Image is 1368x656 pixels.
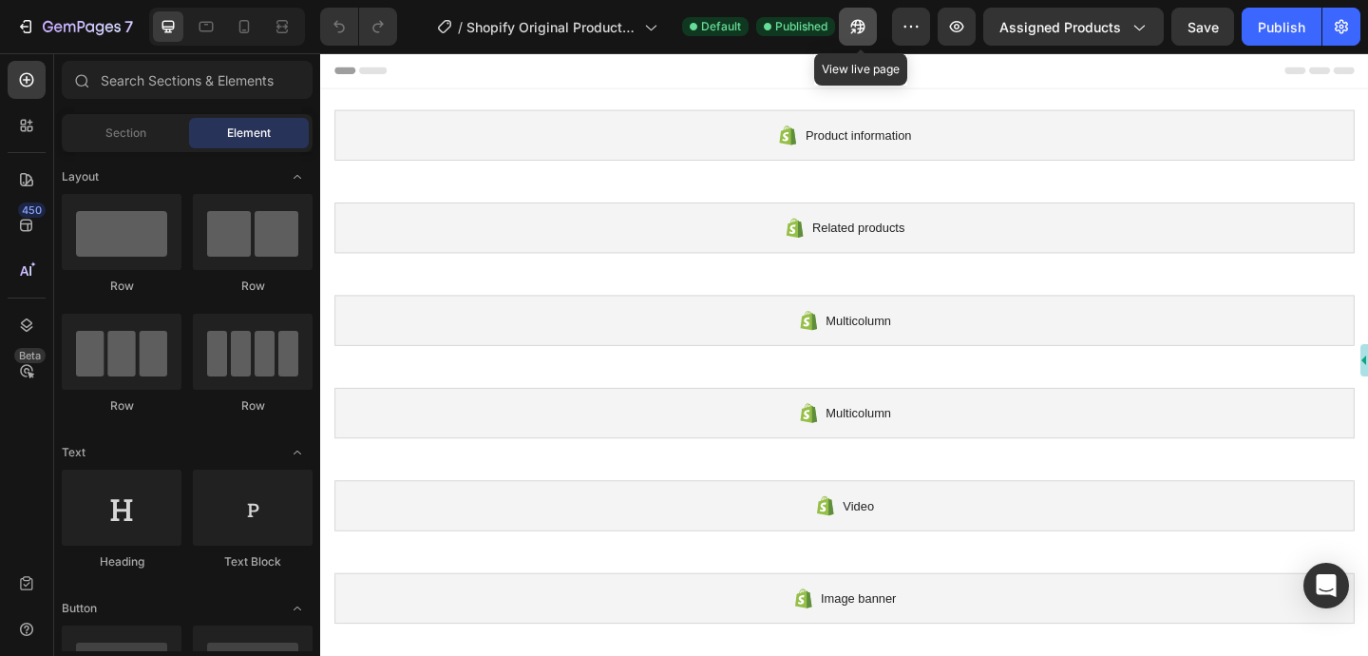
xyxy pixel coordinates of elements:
[14,348,46,363] div: Beta
[568,481,602,504] span: Video
[1303,563,1349,608] div: Open Intercom Messenger
[62,168,99,185] span: Layout
[227,125,271,142] span: Element
[550,280,621,302] span: Multicolumn
[458,17,463,37] span: /
[105,125,146,142] span: Section
[701,18,741,35] span: Default
[1242,8,1321,46] button: Publish
[983,8,1164,46] button: Assigned Products
[18,203,46,218] div: 450
[193,278,313,295] div: Row
[62,600,97,617] span: Button
[535,179,636,202] span: Related products
[193,397,313,415] div: Row
[999,17,1121,37] span: Assigned Products
[550,380,621,403] span: Multicolumn
[320,8,397,46] div: Undo/Redo
[1187,19,1219,35] span: Save
[544,582,626,605] span: Image banner
[320,53,1368,656] iframe: Design area
[1171,8,1234,46] button: Save
[527,78,642,101] span: Product information
[282,593,313,624] span: Toggle open
[775,18,827,35] span: Published
[193,553,313,570] div: Text Block
[62,61,313,99] input: Search Sections & Elements
[1258,17,1305,37] div: Publish
[282,162,313,192] span: Toggle open
[8,8,142,46] button: 7
[62,553,181,570] div: Heading
[124,15,133,38] p: 7
[62,444,85,461] span: Text
[282,437,313,468] span: Toggle open
[62,278,181,295] div: Row
[466,17,636,37] span: Shopify Original Product Template
[62,397,181,415] div: Row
